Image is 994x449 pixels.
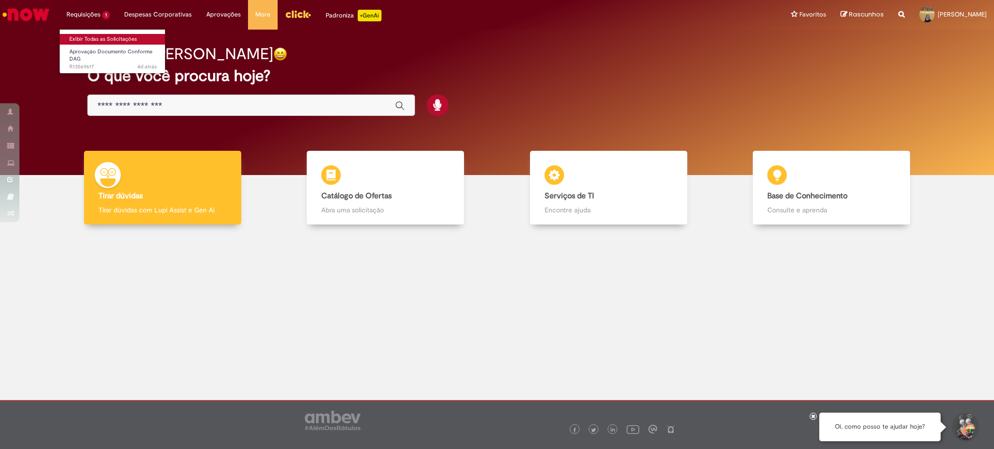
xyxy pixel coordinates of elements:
[59,29,166,74] ul: Requisições
[87,67,907,84] h2: O que você procura hoje?
[69,48,152,63] span: Aprovação Documento Conforme DAG
[767,191,847,201] b: Base de Conhecimento
[66,10,100,19] span: Requisições
[720,151,944,225] a: Base de Conhecimento Consulte e aprenda
[799,10,826,19] span: Favoritos
[849,10,884,19] span: Rascunhos
[273,47,287,61] img: happy-face.png
[99,205,227,215] p: Tirar dúvidas com Lupi Assist e Gen Ai
[60,34,166,45] a: Exibir Todas as Solicitações
[87,46,273,63] h2: Bom dia, [PERSON_NAME]
[591,428,596,433] img: logo_footer_twitter.png
[666,425,675,433] img: logo_footer_naosei.png
[137,63,157,70] span: 4d atrás
[572,428,577,433] img: logo_footer_facebook.png
[321,205,449,215] p: Abra uma solicitação
[545,191,594,201] b: Serviços de TI
[255,10,270,19] span: More
[274,151,497,225] a: Catálogo de Ofertas Abra uma solicitação
[1,5,51,24] img: ServiceNow
[648,425,657,433] img: logo_footer_workplace.png
[497,151,720,225] a: Serviços de TI Encontre ajuda
[285,7,311,21] img: click_logo_yellow_360x200.png
[950,413,979,442] button: Iniciar Conversa de Suporte
[206,10,241,19] span: Aprovações
[841,10,884,19] a: Rascunhos
[545,205,673,215] p: Encontre ajuda
[102,11,110,19] span: 1
[767,205,895,215] p: Consulte e aprenda
[99,191,143,201] b: Tirar dúvidas
[326,10,381,21] div: Padroniza
[321,191,392,201] b: Catálogo de Ofertas
[69,63,157,71] span: R13569617
[938,10,987,18] span: [PERSON_NAME]
[358,10,381,21] p: +GenAi
[611,427,615,433] img: logo_footer_linkedin.png
[305,411,361,430] img: logo_footer_ambev_rotulo_gray.png
[819,413,941,441] div: Oi, como posso te ajudar hoje?
[124,10,192,19] span: Despesas Corporativas
[627,423,639,435] img: logo_footer_youtube.png
[137,63,157,70] time: 26/09/2025 10:09:32
[51,151,274,225] a: Tirar dúvidas Tirar dúvidas com Lupi Assist e Gen Ai
[60,47,166,67] a: Aberto R13569617 : Aprovação Documento Conforme DAG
